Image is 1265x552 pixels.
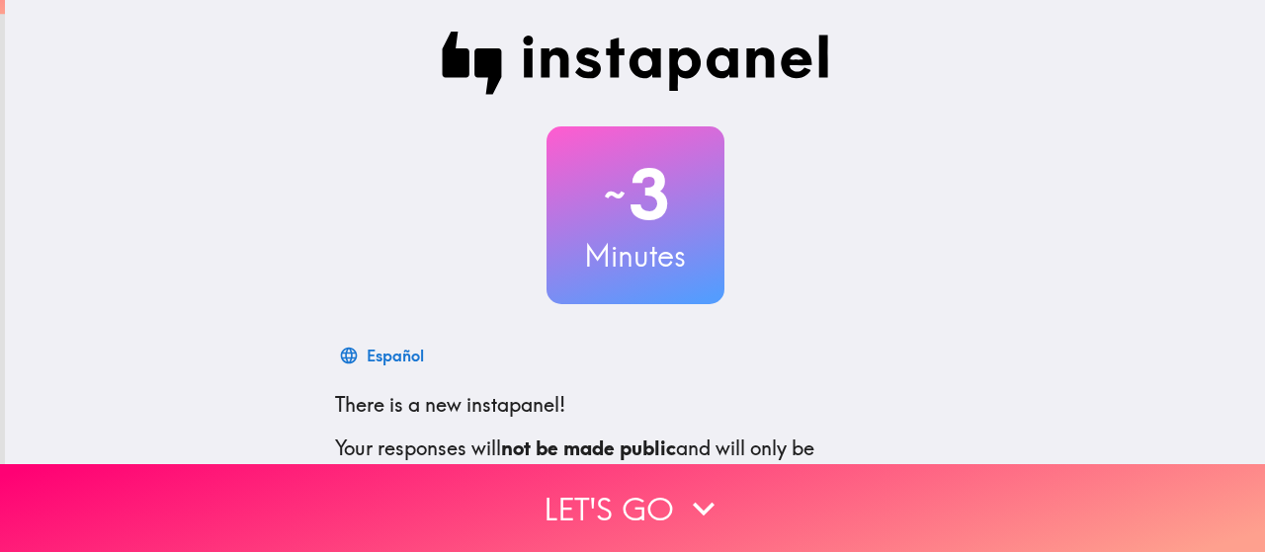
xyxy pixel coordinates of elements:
[335,434,936,517] p: Your responses will and will only be confidentially shared with our clients. We'll need your emai...
[335,336,432,375] button: Español
[501,435,676,460] b: not be made public
[335,392,565,417] span: There is a new instapanel!
[367,342,424,369] div: Español
[547,154,724,235] h2: 3
[547,235,724,276] h3: Minutes
[442,32,829,95] img: Instapanel
[601,165,629,224] span: ~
